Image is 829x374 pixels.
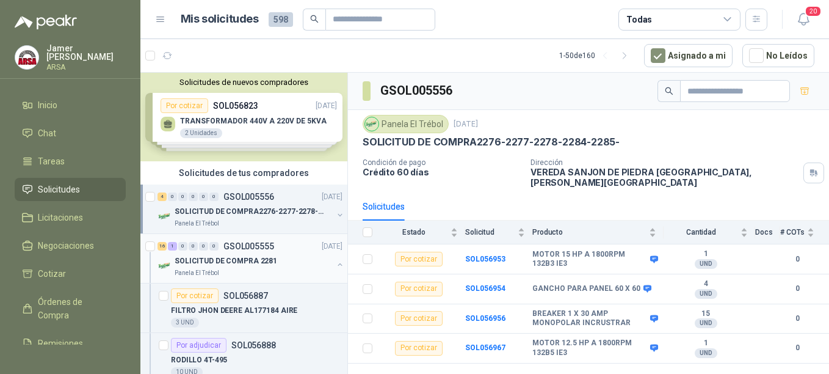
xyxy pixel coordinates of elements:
b: 4 [664,279,748,289]
a: Cotizar [15,262,126,285]
div: 0 [209,242,219,251]
b: SOL056967 [465,343,505,352]
div: 0 [189,193,198,201]
th: Producto [532,221,664,244]
b: 0 [780,313,814,324]
img: Company Logo [157,258,172,273]
div: Por cotizar [395,311,443,326]
th: # COTs [780,221,829,244]
div: Por cotizar [395,252,443,266]
button: 20 [792,9,814,31]
p: [DATE] [322,191,342,203]
span: # COTs [780,228,805,237]
p: ARSA [46,64,126,71]
b: 0 [780,254,814,265]
span: Cantidad [664,228,738,237]
p: [DATE] [322,241,342,252]
a: 16 1 0 0 0 0 GSOL005555[DATE] Company LogoSOLICITUD DE COMPRA 2281Panela El Trébol [157,239,345,278]
a: SOL056954 [465,284,505,293]
img: Company Logo [157,209,172,224]
a: Negociaciones [15,234,126,257]
b: 15 [664,309,748,319]
th: Solicitud [465,221,532,244]
h3: GSOL005556 [380,81,454,100]
a: Licitaciones [15,206,126,229]
div: Solicitudes de tus compradores [140,161,347,185]
p: SOL056888 [231,341,276,350]
span: 598 [269,12,293,27]
img: Logo peakr [15,15,77,29]
div: UND [695,259,717,269]
p: GSOL005556 [223,193,274,201]
p: Crédito 60 días [363,167,521,177]
a: Remisiones [15,332,126,355]
img: Company Logo [15,46,38,69]
th: Estado [380,221,465,244]
div: 0 [199,193,208,201]
div: 0 [168,193,177,201]
b: MOTOR 12.5 HP A 1800RPM 132B5 IE3 [532,339,647,358]
div: UND [695,318,717,328]
span: Estado [380,228,448,237]
div: Solicitudes [363,200,405,213]
div: 0 [178,242,187,251]
p: VEREDA SANJON DE PIEDRA [GEOGRAPHIC_DATA] , [PERSON_NAME][GEOGRAPHIC_DATA] [530,167,798,188]
div: 0 [178,193,187,201]
span: Tareas [38,155,65,168]
p: SOLICITUD DE COMPRA2276-2277-2278-2284-2285- [175,206,327,218]
div: Por cotizar [395,341,443,356]
a: Solicitudes [15,178,126,201]
p: Dirección [530,158,798,167]
span: Remisiones [38,337,83,350]
span: Cotizar [38,267,66,280]
a: Inicio [15,94,126,117]
div: 0 [199,242,208,251]
button: Solicitudes de nuevos compradores [145,78,342,87]
a: SOL056953 [465,255,505,263]
p: SOLICITUD DE COMPRA2276-2277-2278-2284-2285- [363,136,620,148]
th: Docs [755,221,780,244]
span: Producto [532,228,646,237]
div: Solicitudes de nuevos compradoresPor cotizarSOL056823[DATE] TRANSFORMADOR 440V A 220V DE 5KVA2 Un... [140,73,347,161]
a: Órdenes de Compra [15,290,126,327]
p: Panela El Trébol [175,268,219,278]
span: Solicitud [465,228,515,237]
th: Cantidad [664,221,755,244]
span: Licitaciones [38,211,83,224]
div: UND [695,289,717,299]
span: Inicio [38,98,57,112]
p: SOLICITUD DE COMPRA 2281 [175,255,277,267]
span: search [665,87,673,95]
span: 20 [805,5,822,17]
p: Jamer [PERSON_NAME] [46,44,126,61]
p: GSOL005555 [223,242,274,251]
a: SOL056956 [465,314,505,323]
div: Panela El Trébol [363,115,449,133]
a: Chat [15,122,126,145]
div: 1 [168,242,177,251]
span: Órdenes de Compra [38,295,114,322]
b: 0 [780,283,814,295]
div: 1 - 50 de 160 [559,46,634,65]
b: 1 [664,339,748,348]
button: No Leídos [742,44,814,67]
b: BREAKER 1 X 30 AMP MONOPOLAR INCRUSTRAR [532,309,647,328]
a: Tareas [15,150,126,173]
p: SOL056887 [223,291,268,300]
div: 16 [157,242,167,251]
a: Por cotizarSOL056887FILTRO JHON DEERE AL177184 AIRE3 UND [140,284,347,333]
p: FILTRO JHON DEERE AL177184 AIRE [171,305,297,317]
span: Solicitudes [38,183,80,196]
b: GANCHO PARA PANEL 60 X 60 [532,284,640,294]
div: 0 [209,193,219,201]
span: Chat [38,127,56,140]
p: Condición de pago [363,158,521,167]
div: Todas [626,13,652,26]
a: 4 0 0 0 0 0 GSOL005556[DATE] Company LogoSOLICITUD DE COMPRA2276-2277-2278-2284-2285-Panela El Tr... [157,189,345,229]
div: 0 [189,242,198,251]
div: Por cotizar [171,288,219,303]
div: UND [695,348,717,358]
